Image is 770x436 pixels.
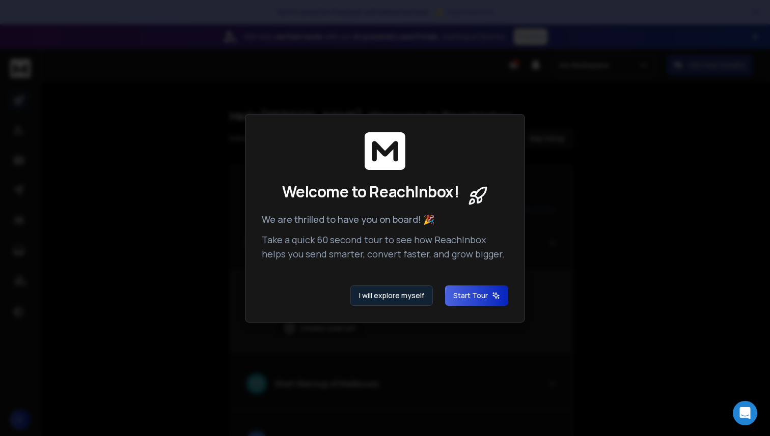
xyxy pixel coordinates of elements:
button: I will explore myself [350,285,433,306]
button: Start Tour [445,285,508,306]
p: We are thrilled to have you on board! 🎉 [262,212,508,226]
div: Open Intercom Messenger [733,401,757,425]
p: Take a quick 60 second tour to see how ReachInbox helps you send smarter, convert faster, and gro... [262,232,508,261]
span: Start Tour [453,290,500,301]
span: Welcome to ReachInbox! [282,183,459,201]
